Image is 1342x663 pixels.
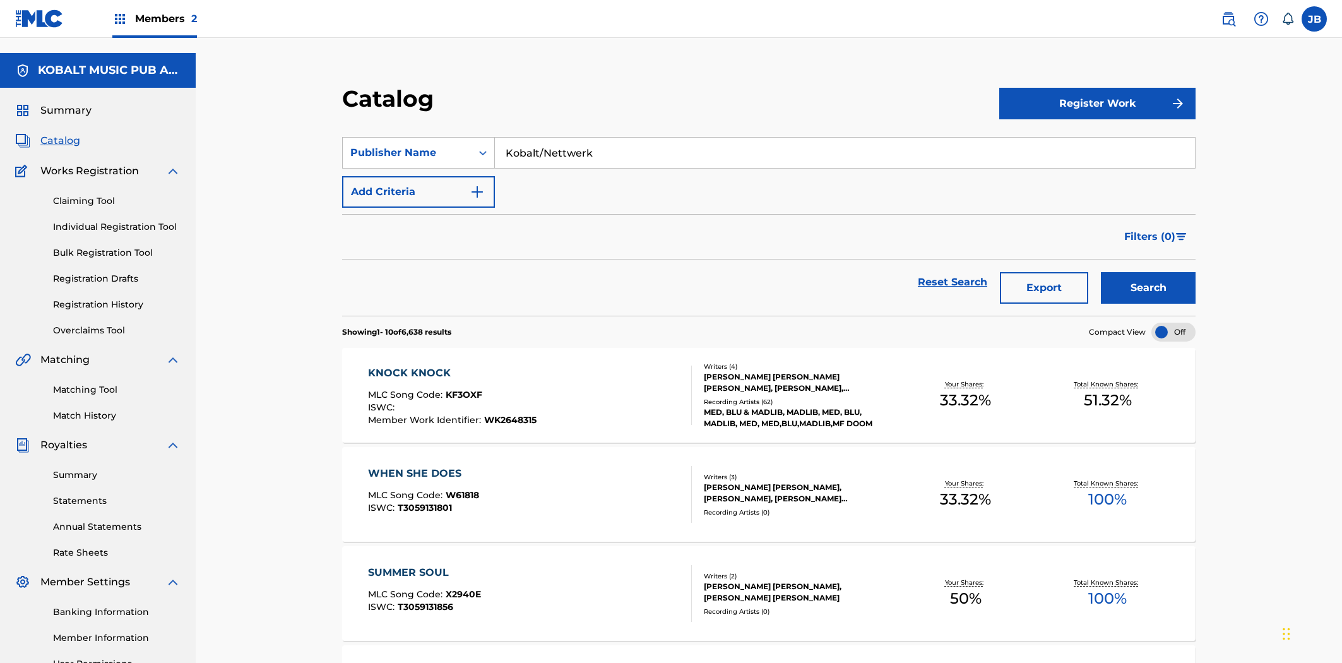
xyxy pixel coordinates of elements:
span: ISWC : [368,502,398,513]
img: expand [165,164,181,179]
span: KF3OXF [446,389,482,400]
img: f7272a7cc735f4ea7f67.svg [1170,96,1185,111]
span: 100 % [1088,488,1127,511]
div: Drag [1283,615,1290,653]
span: WK2648315 [484,414,537,426]
button: Search [1101,272,1196,304]
a: Banking Information [53,606,181,619]
span: 2 [191,13,197,25]
div: Recording Artists ( 0 ) [704,508,894,517]
img: Summary [15,103,30,118]
img: Matching [15,352,31,367]
img: help [1254,11,1269,27]
h5: KOBALT MUSIC PUB AMERICA INC [38,63,181,78]
span: Summary [40,103,92,118]
p: Your Shares: [945,578,987,587]
span: MLC Song Code : [368,389,446,400]
span: Catalog [40,133,80,148]
p: Your Shares: [945,379,987,389]
span: X2940E [446,588,481,600]
iframe: Chat Widget [1279,602,1342,663]
div: Publisher Name [350,145,464,160]
div: [PERSON_NAME] [PERSON_NAME], [PERSON_NAME] [PERSON_NAME] [704,581,894,604]
div: Writers ( 3 ) [704,472,894,482]
span: 51.32 % [1084,389,1132,412]
div: WHEN SHE DOES [368,466,479,481]
span: MLC Song Code : [368,588,446,600]
a: Annual Statements [53,520,181,534]
p: Showing 1 - 10 of 6,638 results [342,326,451,338]
span: T3059131856 [398,601,453,612]
img: Works Registration [15,164,32,179]
div: [PERSON_NAME] [PERSON_NAME], [PERSON_NAME], [PERSON_NAME] [PERSON_NAME] [704,482,894,505]
form: Search Form [342,137,1196,316]
span: Filters ( 0 ) [1124,229,1175,244]
p: Total Known Shares: [1074,479,1141,488]
a: Matching Tool [53,383,181,397]
p: Your Shares: [945,479,987,488]
img: Member Settings [15,575,30,590]
button: Filters (0) [1117,221,1196,253]
div: SUMMER SOUL [368,565,481,580]
img: expand [165,352,181,367]
span: T3059131801 [398,502,452,513]
span: 33.32 % [940,389,991,412]
span: Royalties [40,438,87,453]
h2: Catalog [342,85,440,113]
a: Registration History [53,298,181,311]
a: Summary [53,469,181,482]
a: Registration Drafts [53,272,181,285]
a: Overclaims Tool [53,324,181,337]
span: 100 % [1088,587,1127,610]
a: Match History [53,409,181,422]
img: Catalog [15,133,30,148]
img: search [1221,11,1236,27]
span: Works Registration [40,164,139,179]
span: Members [135,11,197,26]
button: Add Criteria [342,176,495,208]
img: 9d2ae6d4665cec9f34b9.svg [470,184,485,200]
span: 50 % [950,587,982,610]
a: SUMMER SOULMLC Song Code:X2940EISWC:T3059131856Writers (2)[PERSON_NAME] [PERSON_NAME], [PERSON_NA... [342,546,1196,641]
a: Statements [53,494,181,508]
span: 33.32 % [940,488,991,511]
span: Member Work Identifier : [368,414,484,426]
div: MED, BLU & MADLIB, MADLIB, MED, BLU, MADLIB, MED, MED,BLU,MADLIB,MF DOOM [704,407,894,429]
a: Individual Registration Tool [53,220,181,234]
div: KNOCK KNOCK [368,366,537,381]
img: expand [165,438,181,453]
span: MLC Song Code : [368,489,446,501]
img: expand [165,575,181,590]
img: filter [1176,233,1187,241]
span: Compact View [1089,326,1146,338]
img: MLC Logo [15,9,64,28]
span: W61818 [446,489,479,501]
a: Public Search [1216,6,1241,32]
a: Member Information [53,631,181,645]
img: Royalties [15,438,30,453]
a: Bulk Registration Tool [53,246,181,260]
a: Rate Sheets [53,546,181,559]
div: Notifications [1281,13,1294,25]
div: Writers ( 2 ) [704,571,894,581]
span: Matching [40,352,90,367]
div: Recording Artists ( 0 ) [704,607,894,616]
div: Help [1249,6,1274,32]
p: Total Known Shares: [1074,578,1141,587]
span: ISWC : [368,402,398,413]
img: Accounts [15,63,30,78]
img: Top Rightsholders [112,11,128,27]
a: CatalogCatalog [15,133,80,148]
iframe: Resource Center [1307,449,1342,551]
a: SummarySummary [15,103,92,118]
div: User Menu [1302,6,1327,32]
a: KNOCK KNOCKMLC Song Code:KF3OXFISWC:Member Work Identifier:WK2648315Writers (4)[PERSON_NAME] [PER... [342,348,1196,443]
div: [PERSON_NAME] [PERSON_NAME] [PERSON_NAME], [PERSON_NAME], [PERSON_NAME] V [PERSON_NAME] [704,371,894,394]
a: Reset Search [911,268,994,296]
button: Register Work [999,88,1196,119]
button: Export [1000,272,1088,304]
a: Claiming Tool [53,194,181,208]
div: Writers ( 4 ) [704,362,894,371]
p: Total Known Shares: [1074,379,1141,389]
